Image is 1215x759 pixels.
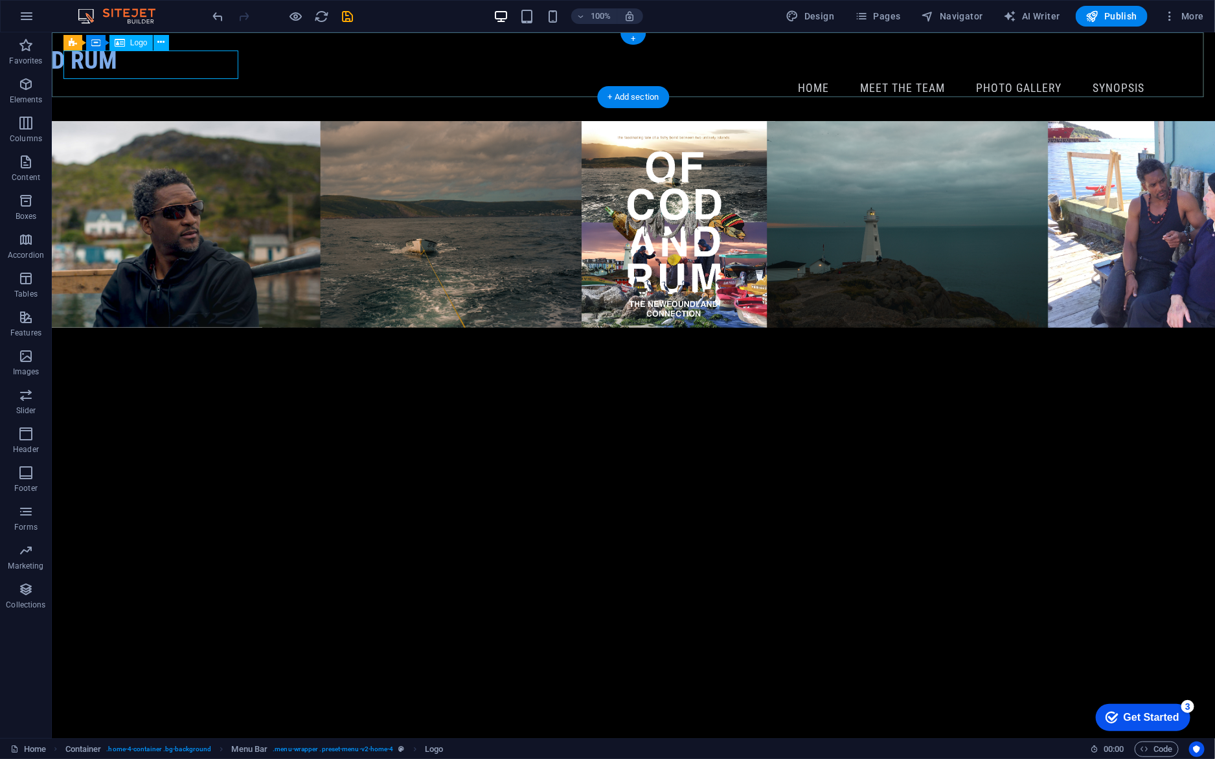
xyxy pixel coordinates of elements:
[288,8,304,24] button: Click here to leave preview mode and continue editing
[922,10,983,23] span: Navigator
[1004,10,1060,23] span: AI Writer
[781,6,840,27] button: Design
[130,39,148,47] span: Logo
[8,250,44,260] p: Accordion
[916,6,988,27] button: Navigator
[6,600,45,610] p: Collections
[14,522,38,532] p: Forms
[1189,742,1205,757] button: Usercentrics
[999,6,1065,27] button: AI Writer
[74,8,172,24] img: Editor Logo
[624,10,636,22] i: On resize automatically adjust zoom level to fit chosen device.
[1076,6,1148,27] button: Publish
[786,10,835,23] span: Design
[314,8,330,24] button: reload
[12,172,40,183] p: Content
[10,6,105,34] div: Get Started 3 items remaining, 40% complete
[65,742,444,757] nav: breadcrumb
[1104,742,1124,757] span: 00 00
[211,9,226,24] i: Undo: Move elements (Ctrl+Z)
[8,561,43,571] p: Marketing
[10,95,43,105] p: Elements
[591,8,611,24] h6: 100%
[38,14,94,26] div: Get Started
[1086,10,1137,23] span: Publish
[106,742,211,757] span: . home-4-container .bg-background
[1158,6,1209,27] button: More
[96,3,109,16] div: 3
[14,483,38,493] p: Footer
[1113,744,1115,754] span: :
[1135,742,1179,757] button: Code
[13,367,40,377] p: Images
[598,86,670,108] div: + Add section
[1141,742,1173,757] span: Code
[1090,742,1124,757] h6: Session time
[341,9,356,24] i: Save (Ctrl+S)
[210,8,226,24] button: undo
[10,328,41,338] p: Features
[850,6,905,27] button: Pages
[13,444,39,455] p: Header
[14,289,38,299] p: Tables
[10,133,42,144] p: Columns
[315,9,330,24] i: Reload page
[620,33,646,45] div: +
[1163,10,1204,23] span: More
[855,10,900,23] span: Pages
[10,742,46,757] a: Click to cancel selection. Double-click to open Pages
[571,8,617,24] button: 100%
[781,6,840,27] div: Design (Ctrl+Alt+Y)
[16,211,37,221] p: Boxes
[399,745,405,753] i: This element is a customizable preset
[16,405,36,416] p: Slider
[65,742,102,757] span: Click to select. Double-click to edit
[340,8,356,24] button: save
[232,742,268,757] span: Click to select. Double-click to edit
[273,742,393,757] span: . menu-wrapper .preset-menu-v2-home-4
[425,742,443,757] span: Click to select. Double-click to edit
[9,56,42,66] p: Favorites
